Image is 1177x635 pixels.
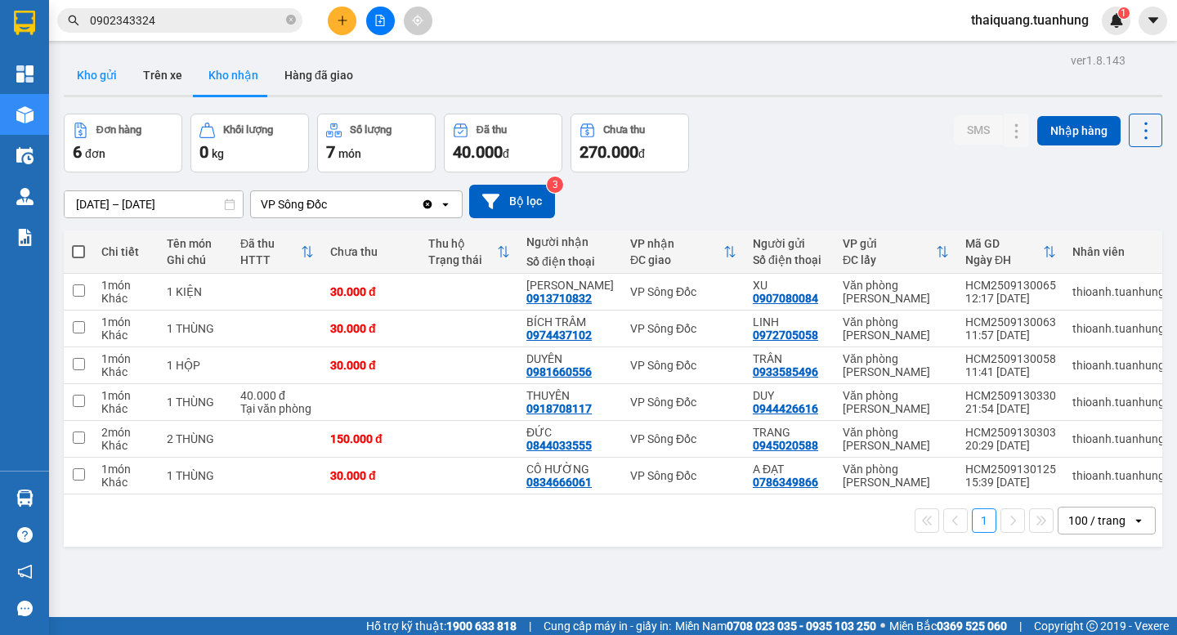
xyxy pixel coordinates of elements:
button: Hàng đã giao [271,56,366,95]
span: aim [412,15,423,26]
button: Trên xe [130,56,195,95]
div: Chi tiết [101,245,150,258]
strong: 0369 525 060 [937,619,1007,633]
div: Người nhận [526,235,614,248]
div: HCM2509130303 [965,426,1056,439]
li: 02839.63.63.63 [7,56,311,77]
div: A ĐẠT [753,463,826,476]
div: CÔ HƯỜNG [526,463,614,476]
div: HTTT [240,253,301,266]
div: Văn phòng [PERSON_NAME] [843,352,949,378]
div: Ngày ĐH [965,253,1043,266]
div: 30.000 đ [330,285,412,298]
div: thioanh.tuanhung [1072,432,1165,445]
th: Toggle SortBy [957,230,1064,274]
span: món [338,147,361,160]
img: warehouse-icon [16,147,34,164]
div: 30.000 đ [330,322,412,335]
div: Số điện thoại [526,255,614,268]
div: 0834666061 [526,476,592,489]
div: 40.000 đ [240,389,314,402]
div: 1 món [101,279,150,292]
div: VP Sông Đốc [630,359,736,372]
div: 150.000 đ [330,432,412,445]
th: Toggle SortBy [835,230,957,274]
div: VP gửi [843,237,936,250]
div: 20:29 [DATE] [965,439,1056,452]
div: 1 món [101,463,150,476]
strong: 0708 023 035 - 0935 103 250 [727,619,876,633]
div: Chưa thu [330,245,412,258]
button: file-add [366,7,395,35]
span: Miền Nam [675,617,876,635]
div: VP Sông Đốc [261,196,327,212]
span: Cung cấp máy in - giấy in: [544,617,671,635]
div: DUY [753,389,826,402]
button: Số lượng7món [317,114,436,172]
span: close-circle [286,13,296,29]
img: warehouse-icon [16,106,34,123]
div: 0786349866 [753,476,818,489]
div: 0844033555 [526,439,592,452]
div: HCM2509130063 [965,315,1056,329]
span: environment [94,39,107,52]
span: message [17,601,33,616]
div: XU [753,279,826,292]
span: 7 [326,142,335,162]
div: 1 KIỆN [167,285,224,298]
div: Chưa thu [603,124,645,136]
div: 1 món [101,389,150,402]
div: HCM2509130125 [965,463,1056,476]
span: 6 [73,142,82,162]
div: 1 món [101,352,150,365]
button: plus [328,7,356,35]
div: Khác [101,329,150,342]
span: 40.000 [453,142,503,162]
button: SMS [954,115,1003,145]
div: ver 1.8.143 [1071,51,1126,69]
div: BÍCH TRÂM [526,315,614,329]
div: Mã GD [965,237,1043,250]
span: Miền Bắc [889,617,1007,635]
span: notification [17,564,33,579]
div: thioanh.tuanhung [1072,322,1165,335]
input: Tìm tên, số ĐT hoặc mã đơn [90,11,283,29]
button: Kho nhận [195,56,271,95]
div: VP Sông Đốc [630,285,736,298]
button: 1 [972,508,996,533]
input: Selected VP Sông Đốc. [329,196,330,212]
th: Toggle SortBy [232,230,322,274]
button: Nhập hàng [1037,116,1121,145]
div: Đơn hàng [96,124,141,136]
div: 30.000 đ [330,469,412,482]
span: question-circle [17,527,33,543]
div: 0981660556 [526,365,592,378]
button: aim [404,7,432,35]
span: plus [337,15,348,26]
div: HCM2509130058 [965,352,1056,365]
div: TRÂN [753,352,826,365]
button: Chưa thu270.000đ [571,114,689,172]
div: THUYÊN [526,389,614,402]
div: 0944426616 [753,402,818,415]
div: Văn phòng [PERSON_NAME] [843,315,949,342]
div: Văn phòng [PERSON_NAME] [843,279,949,305]
div: Văn phòng [PERSON_NAME] [843,426,949,452]
th: Toggle SortBy [622,230,745,274]
div: 1 THÙNG [167,469,224,482]
div: NGUYỄN [526,279,614,292]
div: 21:54 [DATE] [965,402,1056,415]
svg: open [1132,514,1145,527]
div: 0913710832 [526,292,592,305]
div: Khác [101,292,150,305]
b: [PERSON_NAME] [94,11,231,31]
div: VP Sông Đốc [630,322,736,335]
input: Select a date range. [65,191,243,217]
div: 0918708117 [526,402,592,415]
strong: 1900 633 818 [446,619,517,633]
div: ĐC lấy [843,253,936,266]
span: 0 [199,142,208,162]
div: Số điện thoại [753,253,826,266]
div: Số lượng [350,124,392,136]
li: 85 [PERSON_NAME] [7,36,311,56]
